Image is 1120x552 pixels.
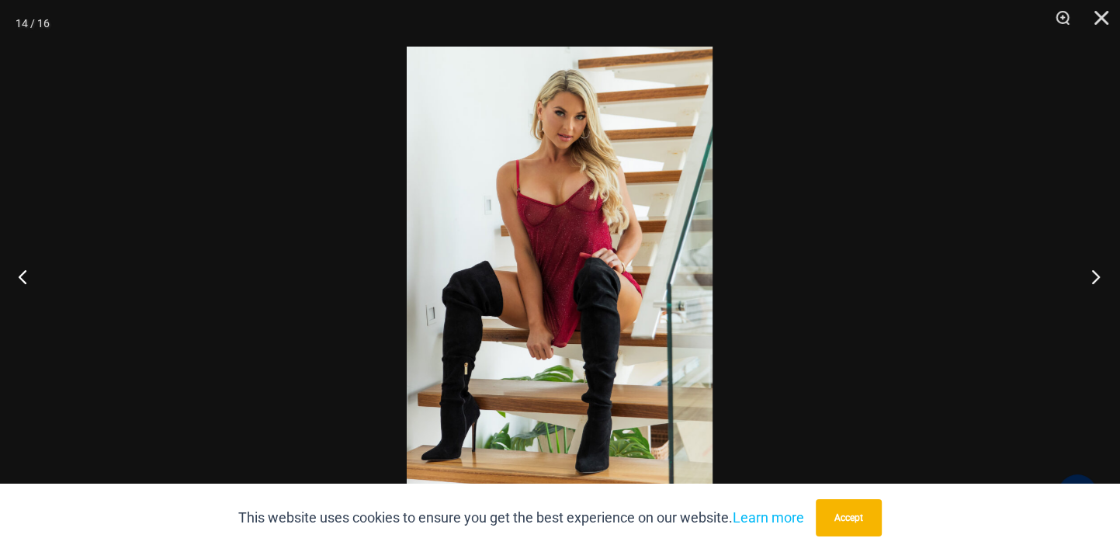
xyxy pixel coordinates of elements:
img: Guilty Pleasures Red 1260 Slip 6045 Thong 06v2 [407,47,713,505]
button: Next [1062,238,1120,315]
div: 14 / 16 [16,12,50,35]
button: Accept [816,499,882,536]
p: This website uses cookies to ensure you get the best experience on our website. [238,506,804,529]
a: Learn more [733,509,804,526]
